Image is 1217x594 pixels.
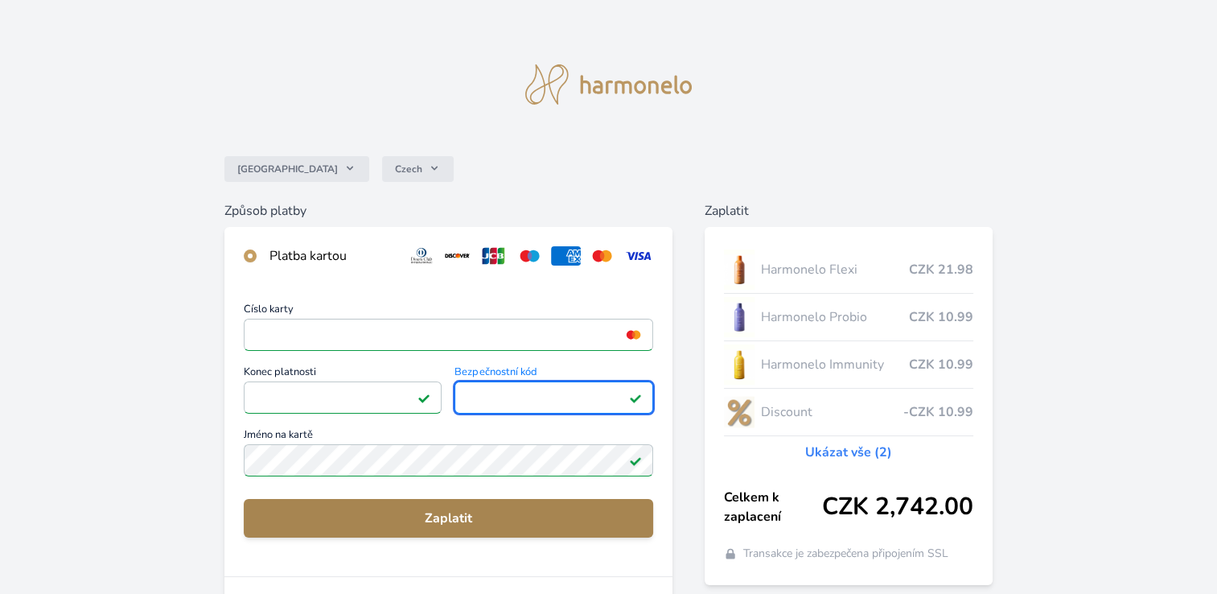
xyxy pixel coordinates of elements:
[761,355,909,374] span: Harmonelo Immunity
[417,391,430,404] img: Platné pole
[724,488,822,526] span: Celkem k zaplacení
[257,509,640,528] span: Zaplatit
[251,324,646,346] iframe: Iframe pro číslo karty
[743,546,948,562] span: Transakce je zabezpečena připojením SSL
[525,64,693,105] img: logo.svg
[805,443,892,462] a: Ukázat vše (2)
[244,304,653,319] span: Číslo karty
[454,367,653,382] span: Bezpečnostní kód
[761,260,909,279] span: Harmonelo Flexi
[761,402,903,422] span: Discount
[382,156,454,182] button: Czech
[395,163,422,175] span: Czech
[623,246,653,266] img: visa.svg
[724,250,754,290] img: CLEAN_FLEXI_se_stinem_x-hi_(1)-lo.jpg
[724,297,754,337] img: CLEAN_PROBIO_se_stinem_x-lo.jpg
[244,444,653,476] input: Jméno na kartěPlatné pole
[909,260,973,279] span: CZK 21.98
[224,156,369,182] button: [GEOGRAPHIC_DATA]
[237,163,338,175] span: [GEOGRAPHIC_DATA]
[705,201,993,221] h6: Zaplatit
[629,391,642,404] img: Platné pole
[244,499,653,538] button: Zaplatit
[479,246,508,266] img: jcb.svg
[269,246,394,266] div: Platba kartou
[251,386,435,409] iframe: Iframe pro datum vypršení platnosti
[724,392,754,432] img: discount-lo.png
[623,328,644,342] img: mc
[551,246,581,266] img: amex.svg
[224,201,672,221] h6: Způsob platby
[515,246,545,266] img: maestro.svg
[761,307,909,327] span: Harmonelo Probio
[587,246,617,266] img: mc.svg
[629,454,642,467] img: Platné pole
[244,430,653,444] span: Jméno na kartě
[909,307,973,327] span: CZK 10.99
[442,246,472,266] img: discover.svg
[462,386,646,409] iframe: Iframe pro bezpečnostní kód
[244,367,442,382] span: Konec platnosti
[903,402,973,422] span: -CZK 10.99
[724,344,754,385] img: IMMUNITY_se_stinem_x-lo.jpg
[909,355,973,374] span: CZK 10.99
[407,246,437,266] img: diners.svg
[822,493,973,522] span: CZK 2,742.00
